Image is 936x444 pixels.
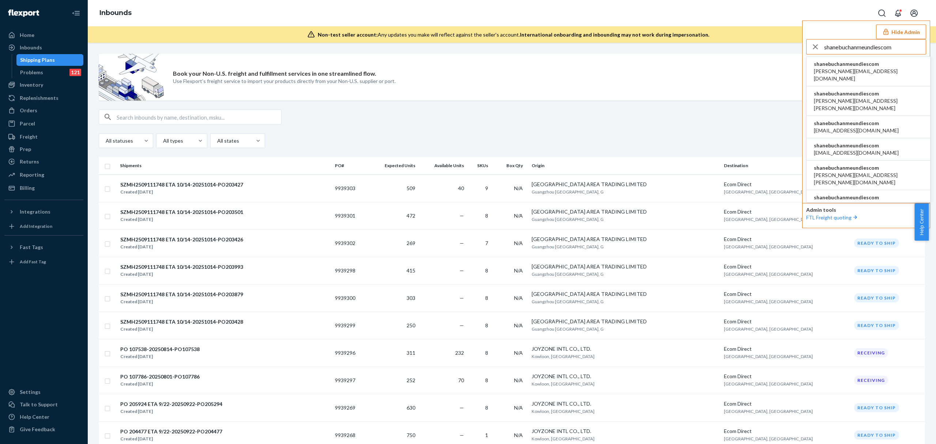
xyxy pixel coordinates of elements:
span: 8 [485,350,488,356]
span: — [460,212,464,219]
div: Created [DATE] [120,408,222,415]
button: Open Search Box [875,6,889,20]
td: 9939302 [332,229,368,257]
div: Created [DATE] [120,380,200,388]
div: Any updates you make will reflect against the seller's account. [318,31,709,38]
span: 232 [455,350,464,356]
th: Origin [529,157,721,174]
div: Orders [20,107,37,114]
span: [GEOGRAPHIC_DATA], [GEOGRAPHIC_DATA] [724,326,813,332]
span: [GEOGRAPHIC_DATA], [GEOGRAPHIC_DATA] [724,354,813,359]
span: [GEOGRAPHIC_DATA], [GEOGRAPHIC_DATA] [724,409,813,414]
a: Inbounds [99,9,132,17]
span: International onboarding and inbounding may not work during impersonation. [520,31,709,38]
div: Inbounds [20,44,42,51]
span: Guangzhou [GEOGRAPHIC_DATA], G [532,217,604,222]
div: Ecom Direct [724,181,848,188]
span: [PERSON_NAME][EMAIL_ADDRESS][DOMAIN_NAME] [814,201,923,216]
td: 9939303 [332,174,368,202]
span: 269 [407,240,415,246]
div: Receiving [854,348,888,357]
div: Integrations [20,208,50,215]
span: [EMAIL_ADDRESS][DOMAIN_NAME] [814,127,899,134]
span: N/A [514,405,523,411]
div: Ready to ship [854,293,899,302]
button: Help Center [914,203,929,241]
span: — [460,322,464,328]
p: Admin tools [806,206,926,214]
span: [PERSON_NAME][EMAIL_ADDRESS][PERSON_NAME][DOMAIN_NAME] [814,172,923,186]
span: 8 [485,405,488,411]
td: 9939297 [332,366,368,394]
div: JOYZONE INTL CO., LTD. [532,373,718,380]
span: N/A [514,295,523,301]
td: 9939296 [332,339,368,366]
span: 472 [407,212,415,219]
span: shanebuchanmeundiescom [814,164,923,172]
a: Parcel [4,118,83,129]
div: SZMH2509111748 ETA 10/14-20251014-PO203993 [120,263,243,271]
span: N/A [514,322,523,328]
div: Inventory [20,81,43,89]
div: SZMH2509111748 ETA 10/14-20251014-PO203426 [120,236,243,243]
span: 311 [407,350,415,356]
button: Open notifications [891,6,905,20]
td: 9939298 [332,257,368,284]
th: Available Units [418,157,467,174]
span: [PERSON_NAME][EMAIL_ADDRESS][PERSON_NAME][DOMAIN_NAME] [814,97,923,112]
div: Ready to ship [854,430,899,440]
span: 8 [485,267,488,274]
span: [PERSON_NAME][EMAIL_ADDRESS][DOMAIN_NAME] [814,68,923,82]
div: Ecom Direct [724,290,848,298]
span: 303 [407,295,415,301]
span: [EMAIL_ADDRESS][DOMAIN_NAME] [814,149,899,157]
div: Parcel [20,120,35,127]
span: 415 [407,267,415,274]
div: Created [DATE] [120,216,243,223]
button: Integrations [4,206,83,218]
span: 8 [485,295,488,301]
div: SZMH2509111748 ETA 10/14-20251014-PO203428 [120,318,243,326]
span: shanebuchanmeundiescom [814,90,923,97]
button: Fast Tags [4,241,83,253]
span: N/A [514,350,523,356]
span: — [460,432,464,438]
div: PO 107786-20250801-PO107786 [120,373,200,380]
span: N/A [514,185,523,191]
th: Expected Units [368,157,418,174]
th: Box Qty [494,157,529,174]
div: Ready to ship [854,266,899,275]
th: PO# [332,157,368,174]
span: shanebuchanmeundiescom [814,60,923,68]
div: Created [DATE] [120,435,222,443]
input: All statuses [105,137,106,144]
div: PO 205924 ETA 9/22-20250922-PO205294 [120,400,222,408]
a: Talk to Support [4,399,83,410]
a: Problems121 [16,67,84,78]
th: Destination [721,157,851,174]
span: shanebuchanmeundiescom [814,120,899,127]
div: JOYZONE INTL CO., LTD. [532,400,718,407]
span: Kowloon, [GEOGRAPHIC_DATA] [532,381,595,387]
div: Ecom Direct [724,373,848,380]
span: Guangzhou [GEOGRAPHIC_DATA], G [532,189,604,195]
div: SZMH2509111748 ETA 10/14-20251014-PO203427 [120,181,243,188]
a: Help Center [4,411,83,423]
th: SKUs [467,157,494,174]
span: N/A [514,377,523,383]
input: All types [162,137,163,144]
div: Returns [20,158,39,165]
div: Give Feedback [20,426,55,433]
div: Help Center [20,413,49,421]
span: — [460,267,464,274]
div: Ecom Direct [724,208,848,215]
div: Created [DATE] [120,353,200,360]
div: Home [20,31,34,39]
div: Ready to ship [854,321,899,330]
div: Created [DATE] [120,298,243,305]
span: N/A [514,432,523,438]
a: Orders [4,105,83,116]
p: Use Flexport’s freight service to import your products directly from your Non-U.S. supplier or port. [173,78,396,85]
span: Guangzhou [GEOGRAPHIC_DATA], G [532,244,604,249]
span: Guangzhou [GEOGRAPHIC_DATA], G [532,326,604,332]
